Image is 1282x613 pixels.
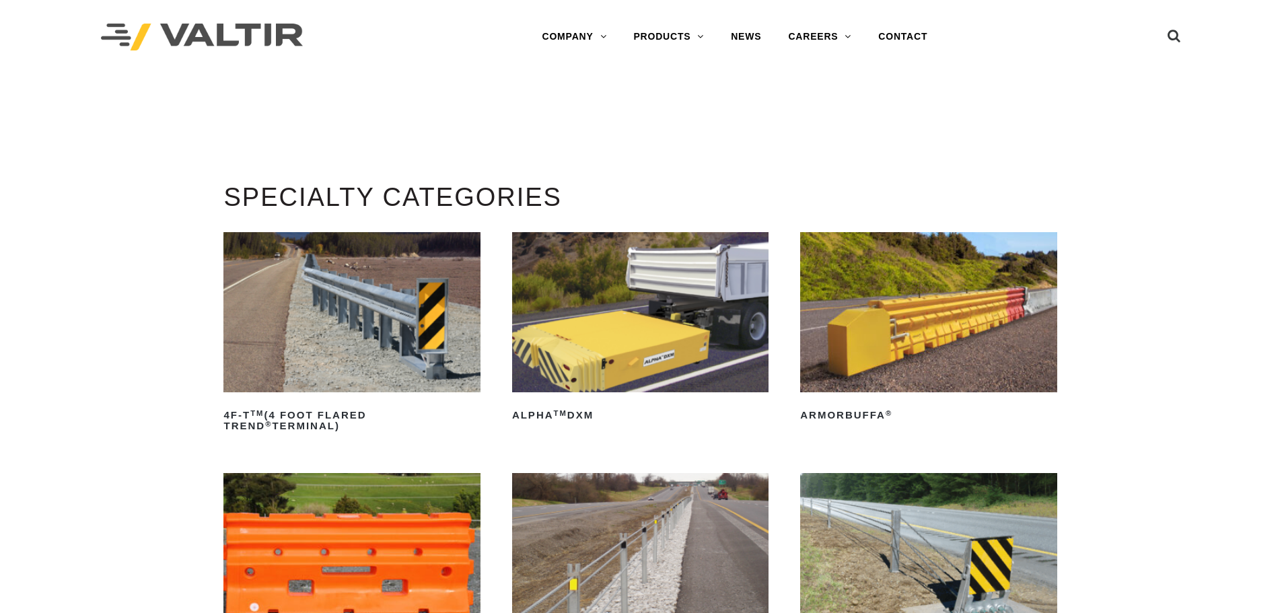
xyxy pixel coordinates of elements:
[250,409,264,417] sup: TM
[886,409,892,417] sup: ®
[528,24,620,50] a: COMPANY
[800,232,1057,426] a: ArmorBuffa®
[865,24,941,50] a: CONTACT
[554,409,567,417] sup: TM
[775,24,865,50] a: CAREERS
[512,404,769,426] h2: ALPHA DXM
[223,184,1058,212] h3: SPECIALTY CATEGORIES
[512,232,769,426] a: ALPHATMDXM
[223,404,480,437] h2: 4F-T (4 Foot Flared TREND Terminal)
[800,404,1057,426] h2: ArmorBuffa
[101,24,303,51] img: Valtir
[223,232,480,437] a: 4F-TTM(4 Foot Flared TREND®Terminal)
[620,24,717,50] a: PRODUCTS
[265,420,272,428] sup: ®
[717,24,775,50] a: NEWS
